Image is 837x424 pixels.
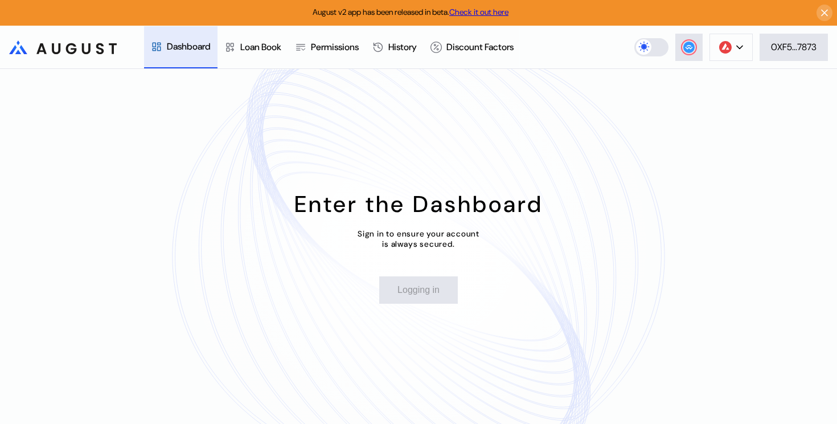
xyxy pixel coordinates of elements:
div: 0XF5...7873 [771,41,817,53]
div: Discount Factors [446,41,514,53]
div: History [388,41,417,53]
div: Enter the Dashboard [294,189,543,219]
a: Loan Book [218,26,288,68]
a: Dashboard [144,26,218,68]
div: Dashboard [167,40,211,52]
a: History [366,26,424,68]
button: Logging in [379,276,458,304]
button: chain logo [709,34,753,61]
a: Check it out here [449,7,508,17]
img: chain logo [719,41,732,54]
div: Permissions [311,41,359,53]
div: Sign in to ensure your account is always secured. [358,229,479,249]
a: Permissions [288,26,366,68]
span: August v2 app has been released in beta. [313,7,508,17]
div: Loan Book [240,41,281,53]
button: 0XF5...7873 [760,34,828,61]
a: Discount Factors [424,26,520,68]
